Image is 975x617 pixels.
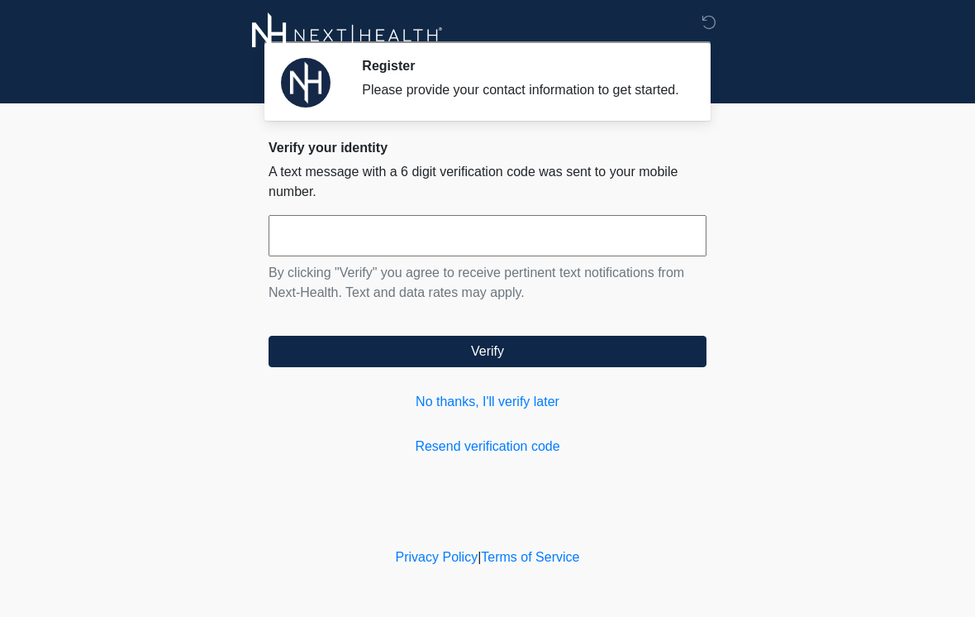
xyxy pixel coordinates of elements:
img: Agent Avatar [281,58,331,108]
a: | [478,550,481,564]
a: Resend verification code [269,437,706,457]
div: Please provide your contact information to get started. [362,80,682,100]
p: By clicking "Verify" you agree to receive pertinent text notifications from Next-Health. Text and... [269,263,706,303]
p: A text message with a 6 digit verification code was sent to your mobile number. [269,162,706,202]
img: Next-Health Logo [252,12,443,58]
a: Terms of Service [481,550,579,564]
h2: Verify your identity [269,140,706,155]
a: Privacy Policy [396,550,478,564]
a: No thanks, I'll verify later [269,392,706,412]
button: Verify [269,336,706,367]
